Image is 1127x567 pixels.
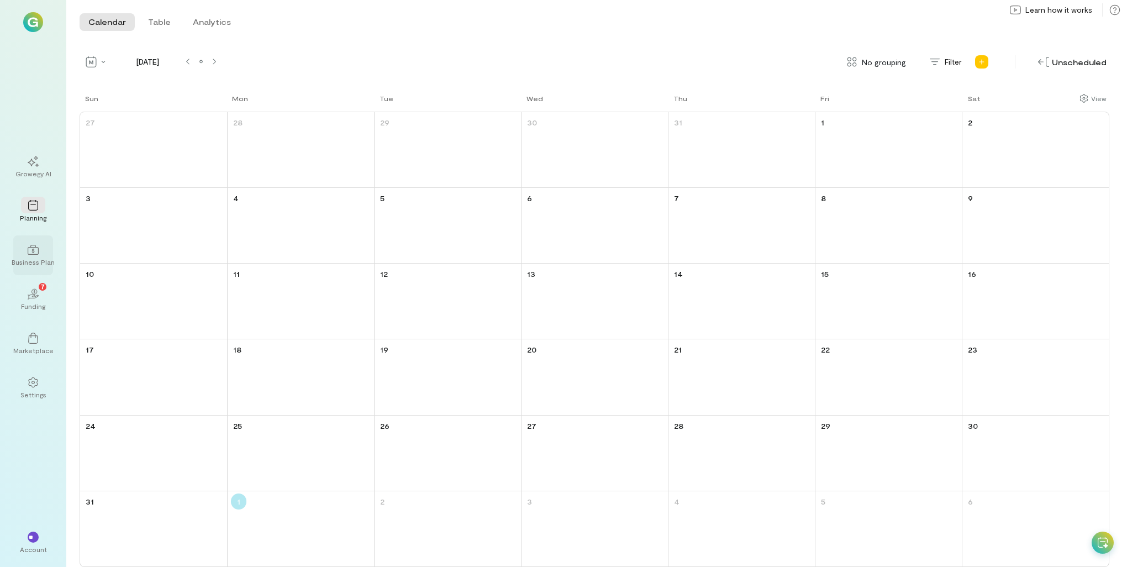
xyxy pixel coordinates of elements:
[521,93,545,112] a: Wednesday
[668,112,815,187] td: July 31, 2025
[815,187,962,263] td: August 8, 2025
[962,415,1109,491] td: August 30, 2025
[815,491,962,566] td: September 5, 2025
[525,266,538,282] a: August 13, 2025
[83,418,98,434] a: August 24, 2025
[966,494,975,510] a: September 6, 2025
[374,491,521,566] td: September 2, 2025
[85,94,98,103] div: Sun
[80,491,227,566] td: August 31, 2025
[13,280,53,319] a: Funding
[374,264,521,339] td: August 12, 2025
[525,418,539,434] a: August 27, 2025
[962,93,983,112] a: Saturday
[672,190,681,206] a: August 7, 2025
[374,112,521,187] td: July 29, 2025
[973,53,991,71] div: Add new
[668,415,815,491] td: August 28, 2025
[521,339,668,415] td: August 20, 2025
[819,494,828,510] a: September 5, 2025
[525,190,534,206] a: August 6, 2025
[820,94,829,103] div: Fri
[962,339,1109,415] td: August 23, 2025
[21,302,45,311] div: Funding
[1035,54,1109,71] div: Unscheduled
[668,264,815,339] td: August 14, 2025
[114,56,181,67] span: [DATE]
[374,339,521,415] td: August 19, 2025
[15,169,51,178] div: Growegy AI
[521,187,668,263] td: August 6, 2025
[374,187,521,263] td: August 5, 2025
[815,93,831,112] a: Friday
[815,415,962,491] td: August 29, 2025
[139,13,180,31] button: Table
[80,415,227,491] td: August 24, 2025
[673,94,687,103] div: Thu
[83,114,97,130] a: July 27, 2025
[668,491,815,566] td: September 4, 2025
[672,418,686,434] a: August 28, 2025
[378,342,391,358] a: August 19, 2025
[815,339,962,415] td: August 22, 2025
[819,114,826,130] a: August 1, 2025
[672,342,684,358] a: August 21, 2025
[862,56,906,68] span: No grouping
[815,112,962,187] td: August 1, 2025
[962,264,1109,339] td: August 16, 2025
[231,114,245,130] a: July 28, 2025
[227,112,374,187] td: July 28, 2025
[80,112,227,187] td: July 27, 2025
[13,235,53,275] a: Business Plan
[374,93,396,112] a: Tuesday
[668,93,689,112] a: Thursday
[962,187,1109,263] td: August 9, 2025
[525,114,539,130] a: July 30, 2025
[819,266,831,282] a: August 15, 2025
[525,494,534,510] a: September 3, 2025
[227,264,374,339] td: August 11, 2025
[227,491,374,566] td: September 1, 2025
[80,339,227,415] td: August 17, 2025
[966,114,975,130] a: August 2, 2025
[672,494,682,510] a: September 4, 2025
[227,187,374,263] td: August 4, 2025
[1077,91,1109,106] div: Show columns
[232,94,248,103] div: Mon
[12,258,55,266] div: Business Plan
[378,494,387,510] a: September 2, 2025
[521,112,668,187] td: July 30, 2025
[378,190,387,206] a: August 5, 2025
[819,342,832,358] a: August 22, 2025
[83,190,93,206] a: August 3, 2025
[13,368,53,408] a: Settings
[815,264,962,339] td: August 15, 2025
[227,93,250,112] a: Monday
[966,266,978,282] a: August 16, 2025
[525,342,539,358] a: August 20, 2025
[962,491,1109,566] td: September 6, 2025
[672,114,684,130] a: July 31, 2025
[20,545,47,554] div: Account
[13,324,53,364] a: Marketplace
[521,264,668,339] td: August 13, 2025
[13,147,53,187] a: Growegy AI
[13,346,54,355] div: Marketplace
[231,342,244,358] a: August 18, 2025
[83,266,96,282] a: August 10, 2025
[231,494,247,510] a: September 1, 2025
[80,13,135,31] button: Calendar
[227,415,374,491] td: August 25, 2025
[83,494,96,510] a: August 31, 2025
[819,418,833,434] a: August 29, 2025
[1025,4,1092,15] span: Learn how it works
[945,56,962,67] span: Filter
[668,339,815,415] td: August 21, 2025
[668,187,815,263] td: August 7, 2025
[966,418,980,434] a: August 30, 2025
[231,418,244,434] a: August 25, 2025
[20,390,46,399] div: Settings
[962,112,1109,187] td: August 2, 2025
[521,415,668,491] td: August 27, 2025
[374,415,521,491] td: August 26, 2025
